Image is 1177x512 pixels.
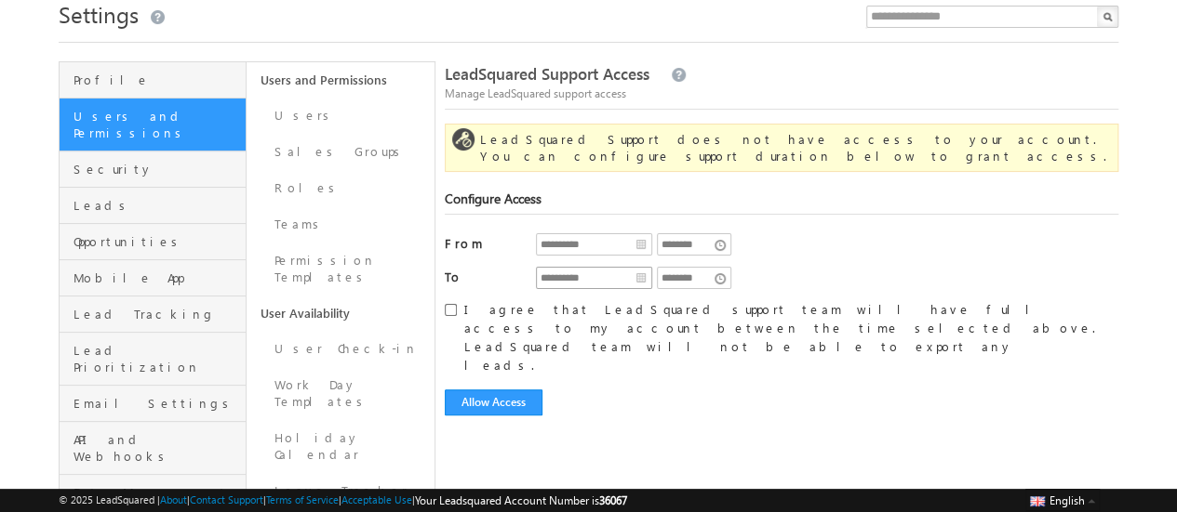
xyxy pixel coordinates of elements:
[445,235,519,252] label: From
[160,493,187,505] a: About
[74,197,241,214] span: Leads
[60,62,246,98] a: Profile
[74,161,241,177] span: Security
[74,395,241,412] span: Email Settings
[247,98,434,134] a: Users
[599,493,627,507] span: 36067
[74,108,241,141] span: Users and Permissions
[1050,493,1085,507] span: English
[445,84,1118,102] div: Manage LeadSquared support access
[74,342,241,375] span: Lead Prioritization
[60,333,246,386] a: Lead Prioritization
[247,420,434,473] a: Holiday Calendar
[60,386,246,422] a: Email Settings
[445,269,519,285] label: To
[1025,489,1100,511] button: English
[480,131,1106,164] span: LeadSquared Support does not have access to your account. You can configure support duration belo...
[74,306,241,322] span: Lead Tracking
[74,269,241,286] span: Mobile App
[60,296,246,333] a: Lead Tracking
[341,493,412,505] a: Acceptable Use
[247,331,434,367] a: User Check-in
[59,492,627,509] span: © 2025 LeadSquared | | | | |
[445,389,542,415] button: Allow Access
[60,224,246,260] a: Opportunities
[74,72,241,88] span: Profile
[247,473,434,509] a: Leave Tracker
[60,188,246,224] a: Leads
[445,190,1118,215] div: Configure Access
[247,206,434,243] a: Teams
[266,493,339,505] a: Terms of Service
[247,295,434,331] a: User Availability
[415,493,627,507] span: Your Leadsquared Account Number is
[247,134,434,170] a: Sales Groups
[464,300,1098,375] span: I agree that LeadSquared support team will have full access to my account between the time select...
[445,63,649,85] span: LeadSquared Support Access
[445,304,457,316] input: I agree that LeadSquared support team will have full access to my account between the time select...
[247,170,434,206] a: Roles
[60,151,246,188] a: Security
[60,260,246,296] a: Mobile App
[190,493,263,505] a: Contact Support
[247,367,434,420] a: Work Day Templates
[60,422,246,475] a: API and Webhooks
[60,98,246,151] a: Users and Permissions
[74,233,241,250] span: Opportunities
[74,431,241,465] span: API and Webhooks
[247,243,434,295] a: Permission Templates
[247,62,434,98] a: Users and Permissions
